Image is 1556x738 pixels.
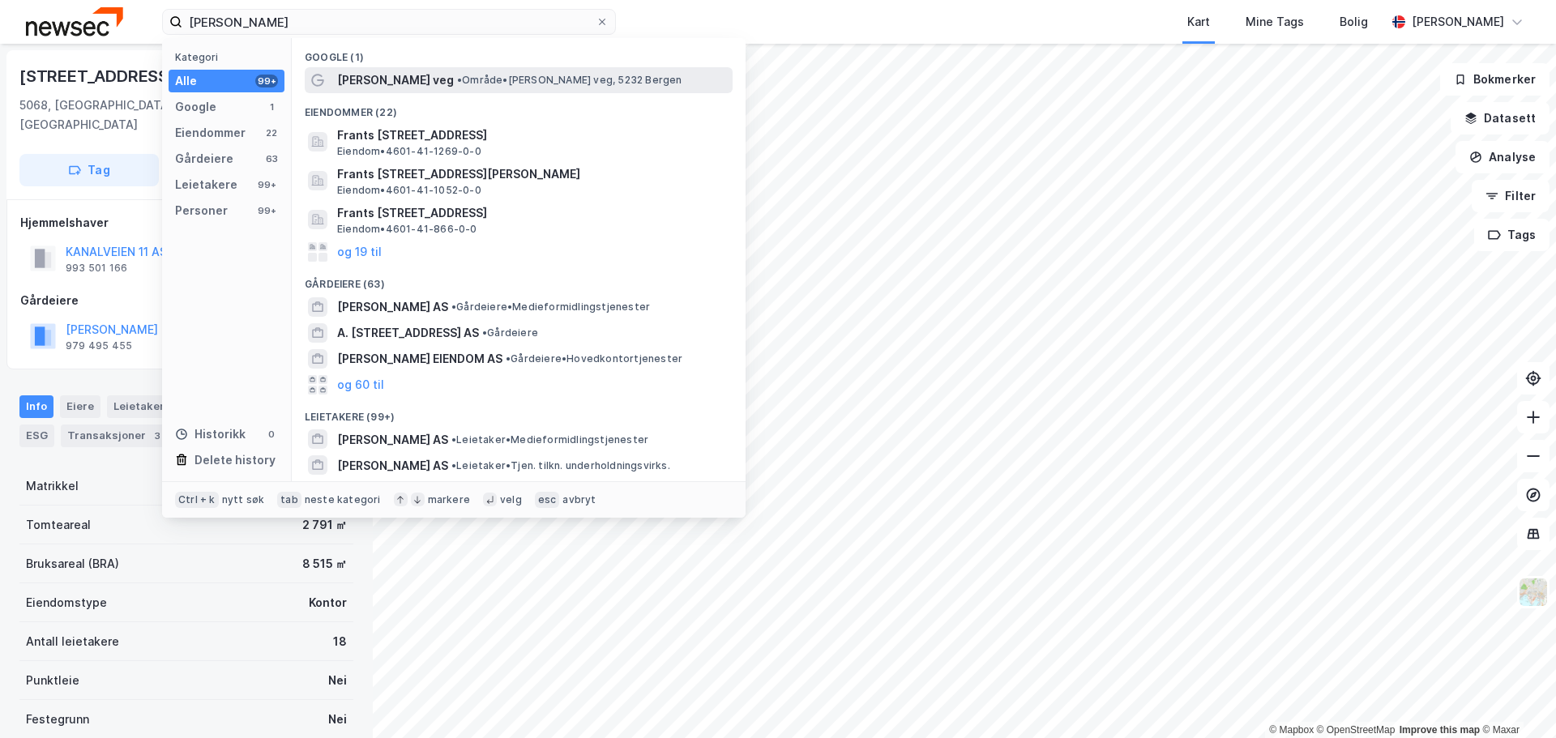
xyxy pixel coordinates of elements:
div: 22 [265,126,278,139]
button: Datasett [1451,102,1550,134]
div: Gårdeiere [20,291,353,310]
span: [PERSON_NAME] veg [337,70,454,90]
div: Bolig [1340,12,1368,32]
div: Transaksjoner [61,424,172,447]
span: • [451,301,456,313]
div: nytt søk [222,493,265,506]
div: Nei [328,710,347,729]
button: Filter [1472,180,1550,212]
span: Gårdeiere [482,326,538,339]
span: Leietaker • Tjen. tilkn. underholdningsvirks. [451,459,670,472]
span: [PERSON_NAME] AS [337,456,448,476]
div: Nei [328,671,347,690]
span: A. [STREET_ADDRESS] AS [337,323,479,343]
div: 63 [265,152,278,165]
div: 18 [333,632,347,651]
div: 8 515 ㎡ [302,554,347,574]
div: Google [175,97,216,117]
div: Personer [175,201,228,220]
div: Mine Tags [1246,12,1304,32]
div: Leietakere [107,395,197,418]
span: Frants [STREET_ADDRESS] [337,126,726,145]
button: Bokmerker [1440,63,1550,96]
div: Antall leietakere [26,632,119,651]
div: [STREET_ADDRESS] [19,63,178,89]
div: 99+ [255,204,278,217]
div: Kategori [175,51,284,63]
div: Festegrunn [26,710,89,729]
span: Frants [STREET_ADDRESS][PERSON_NAME] [337,164,726,184]
div: Kontor [309,593,347,612]
div: avbryt [562,493,596,506]
span: [PERSON_NAME] EIENDOM AS [337,349,502,369]
div: Leietakere [175,175,237,194]
div: 2 791 ㎡ [302,515,347,535]
span: • [506,352,511,365]
span: • [482,326,487,339]
input: Søk på adresse, matrikkel, gårdeiere, leietakere eller personer [182,10,596,34]
span: Område • [PERSON_NAME] veg, 5232 Bergen [457,74,682,87]
div: 5068, [GEOGRAPHIC_DATA], [GEOGRAPHIC_DATA] [19,96,228,134]
div: Bruksareal (BRA) [26,554,119,574]
div: tab [277,492,301,508]
button: Analyse [1456,141,1550,173]
div: Gårdeiere [175,149,233,169]
span: Frants [STREET_ADDRESS] [337,203,726,223]
span: Gårdeiere • Medieformidlingstjenester [451,301,650,314]
div: Hjemmelshaver [20,213,353,232]
div: Matrikkel [26,476,79,496]
span: Eiendom • 4601-41-1052-0-0 [337,184,481,197]
div: 1 [265,100,278,113]
button: og 60 til [337,375,384,395]
div: 99+ [255,178,278,191]
a: Mapbox [1269,724,1314,736]
button: og 19 til [337,242,382,262]
div: Eiendommer [175,123,246,143]
button: Tag [19,154,159,186]
div: esc [535,492,560,508]
div: Info [19,395,53,418]
div: Gårdeiere (63) [292,265,746,294]
div: Tomteareal [26,515,91,535]
div: 99+ [255,75,278,87]
div: Eiere [60,395,100,418]
div: Alle [175,71,197,91]
div: Leietakere (99+) [292,398,746,427]
div: 993 501 166 [66,262,127,275]
span: Leietaker • Medieformidlingstjenester [451,433,648,446]
span: • [451,433,456,446]
a: Improve this map [1400,724,1480,736]
div: Delete history [194,450,276,470]
div: 3 [149,428,165,444]
div: 0 [265,428,278,441]
span: Eiendom • 4601-41-1269-0-0 [337,145,481,158]
div: Ctrl + k [175,492,219,508]
a: OpenStreetMap [1317,724,1396,736]
span: • [457,74,462,86]
span: [PERSON_NAME] AS [337,430,448,450]
div: velg [500,493,522,506]
div: Eiendomstype [26,593,107,612]
div: neste kategori [305,493,381,506]
div: Eiendommer (22) [292,93,746,122]
div: Kart [1187,12,1210,32]
div: markere [428,493,470,506]
span: • [451,459,456,471]
span: [PERSON_NAME] AS [337,297,448,317]
div: Historikk [175,424,246,444]
div: ESG [19,424,54,447]
div: [PERSON_NAME] [1412,12,1504,32]
span: Eiendom • 4601-41-866-0-0 [337,223,477,236]
div: 979 495 455 [66,339,132,352]
button: Tags [1474,219,1550,251]
div: Google (1) [292,38,746,67]
iframe: Chat Widget [1475,660,1556,738]
div: Punktleie [26,671,79,690]
img: Z [1518,577,1549,608]
span: Gårdeiere • Hovedkontortjenester [506,352,682,365]
img: newsec-logo.f6e21ccffca1b3a03d2d.png [26,7,123,36]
